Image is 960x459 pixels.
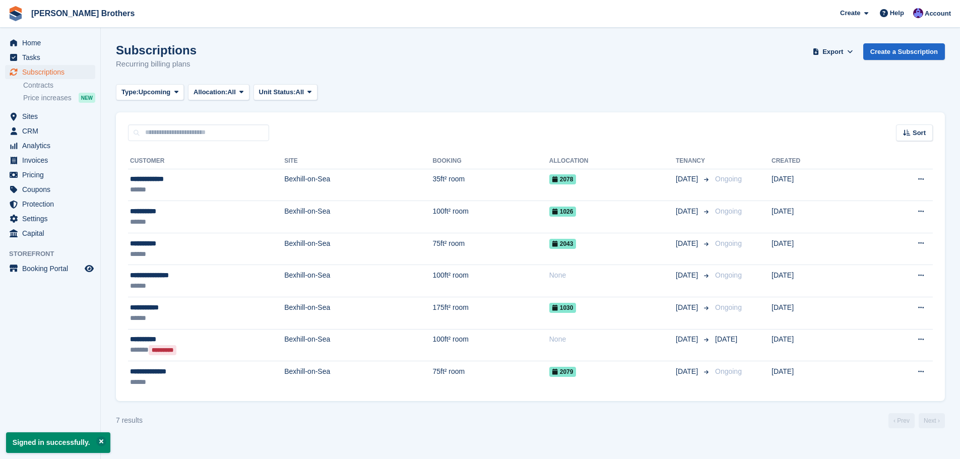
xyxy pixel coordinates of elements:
[432,233,549,265] td: 75ft² room
[676,302,700,313] span: [DATE]
[432,361,549,393] td: 75ft² room
[284,361,432,393] td: Bexhill-on-Sea
[715,239,742,247] span: Ongoing
[715,335,737,343] span: [DATE]
[925,9,951,19] span: Account
[5,36,95,50] a: menu
[5,109,95,123] a: menu
[772,361,865,393] td: [DATE]
[5,65,95,79] a: menu
[22,139,83,153] span: Analytics
[676,238,700,249] span: [DATE]
[772,169,865,201] td: [DATE]
[549,334,676,345] div: None
[5,212,95,226] a: menu
[715,175,742,183] span: Ongoing
[676,153,711,169] th: Tenancy
[890,8,904,18] span: Help
[83,263,95,275] a: Preview store
[5,153,95,167] a: menu
[432,201,549,233] td: 100ft² room
[79,93,95,103] div: NEW
[432,297,549,330] td: 175ft² room
[22,226,83,240] span: Capital
[284,169,432,201] td: Bexhill-on-Sea
[284,153,432,169] th: Site
[194,87,227,97] span: Allocation:
[715,207,742,215] span: Ongoing
[23,81,95,90] a: Contracts
[715,271,742,279] span: Ongoing
[22,109,83,123] span: Sites
[549,239,577,249] span: 2043
[22,124,83,138] span: CRM
[139,87,171,97] span: Upcoming
[284,233,432,265] td: Bexhill-on-Sea
[549,303,577,313] span: 1030
[549,270,676,281] div: None
[116,43,197,57] h1: Subscriptions
[284,265,432,297] td: Bexhill-on-Sea
[23,92,95,103] a: Price increases NEW
[772,329,865,361] td: [DATE]
[840,8,860,18] span: Create
[5,197,95,211] a: menu
[5,182,95,196] a: menu
[822,47,843,57] span: Export
[5,226,95,240] a: menu
[22,182,83,196] span: Coupons
[432,169,549,201] td: 35ft² room
[6,432,110,453] p: Signed in successfully.
[432,153,549,169] th: Booking
[259,87,296,97] span: Unit Status:
[811,43,855,60] button: Export
[116,84,184,101] button: Type: Upcoming
[919,413,945,428] a: Next
[676,174,700,184] span: [DATE]
[772,297,865,330] td: [DATE]
[913,8,923,18] img: Becca Clark
[772,265,865,297] td: [DATE]
[22,36,83,50] span: Home
[116,58,197,70] p: Recurring billing plans
[772,153,865,169] th: Created
[121,87,139,97] span: Type:
[5,261,95,276] a: menu
[284,201,432,233] td: Bexhill-on-Sea
[227,87,236,97] span: All
[296,87,304,97] span: All
[715,367,742,375] span: Ongoing
[188,84,249,101] button: Allocation: All
[676,270,700,281] span: [DATE]
[253,84,317,101] button: Unit Status: All
[284,297,432,330] td: Bexhill-on-Sea
[886,413,947,428] nav: Page
[8,6,23,21] img: stora-icon-8386f47178a22dfd0bd8f6a31ec36ba5ce8667c1dd55bd0f319d3a0aa187defe.svg
[22,212,83,226] span: Settings
[549,207,577,217] span: 1026
[5,50,95,64] a: menu
[27,5,139,22] a: [PERSON_NAME] Brothers
[676,334,700,345] span: [DATE]
[863,43,945,60] a: Create a Subscription
[772,233,865,265] td: [DATE]
[22,197,83,211] span: Protection
[5,124,95,138] a: menu
[9,249,100,259] span: Storefront
[22,50,83,64] span: Tasks
[23,93,72,103] span: Price increases
[284,329,432,361] td: Bexhill-on-Sea
[432,265,549,297] td: 100ft² room
[22,65,83,79] span: Subscriptions
[5,168,95,182] a: menu
[128,153,284,169] th: Customer
[715,303,742,311] span: Ongoing
[913,128,926,138] span: Sort
[116,415,143,426] div: 7 results
[549,367,577,377] span: 2079
[432,329,549,361] td: 100ft² room
[22,168,83,182] span: Pricing
[549,153,676,169] th: Allocation
[676,206,700,217] span: [DATE]
[22,261,83,276] span: Booking Portal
